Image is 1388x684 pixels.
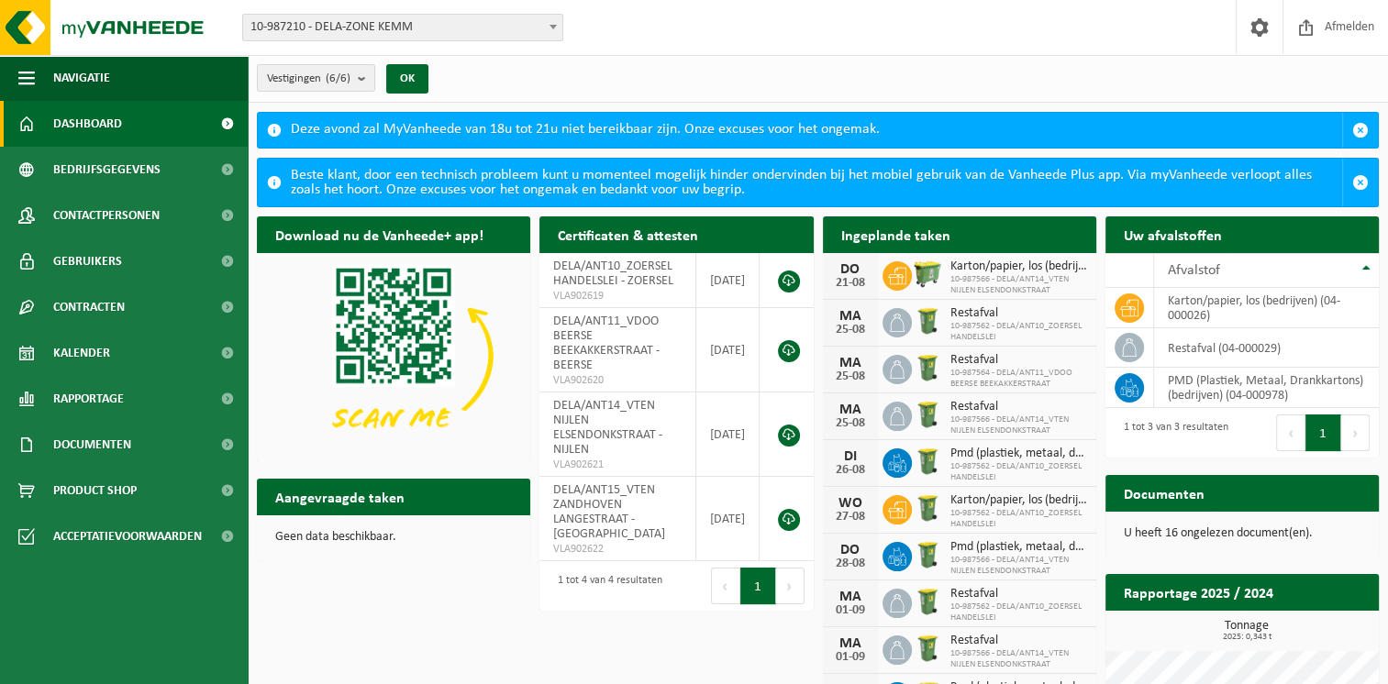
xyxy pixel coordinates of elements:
[53,193,160,238] span: Contactpersonen
[832,651,869,664] div: 01-09
[553,458,681,472] span: VLA902621
[912,352,943,383] img: WB-0240-HPE-GN-50
[257,216,502,252] h2: Download nu de Vanheede+ app!
[950,447,1087,461] span: Pmd (plastiek, metaal, drankkartons) (bedrijven)
[1154,368,1379,408] td: PMD (Plastiek, Metaal, Drankkartons) (bedrijven) (04-000978)
[1105,574,1292,610] h2: Rapportage 2025 / 2024
[326,72,350,84] count: (6/6)
[553,399,662,457] span: DELA/ANT14_VTEN NIJLEN ELSENDONKSTRAAT - NIJLEN
[1105,216,1240,252] h2: Uw afvalstoffen
[950,368,1087,390] span: 10-987564 - DELA/ANT11_VDOO BEERSE BEEKAKKERSTRAAT
[832,277,869,290] div: 21-08
[257,64,375,92] button: Vestigingen(6/6)
[53,101,122,147] span: Dashboard
[950,634,1087,648] span: Restafval
[553,542,681,557] span: VLA902622
[950,461,1087,483] span: 10-987562 - DELA/ANT10_ZOERSEL HANDELSLEI
[832,370,869,383] div: 25-08
[950,274,1087,296] span: 10-987566 - DELA/ANT14_VTEN NIJLEN ELSENDONKSTRAAT
[950,306,1087,321] span: Restafval
[832,496,869,511] div: WO
[257,253,530,458] img: Download de VHEPlus App
[53,422,131,468] span: Documenten
[776,568,805,604] button: Next
[711,568,740,604] button: Previous
[912,446,943,477] img: WB-0240-HPE-GN-50
[832,324,869,336] div: 25-08
[950,555,1087,577] span: 10-987566 - DELA/ANT14_VTEN NIJLEN ELSENDONKSTRAAT
[267,65,350,93] span: Vestigingen
[696,253,760,308] td: [DATE]
[832,604,869,617] div: 01-09
[1305,414,1341,451] button: 1
[912,633,943,664] img: WB-0240-HPE-GN-50
[950,648,1087,670] span: 10-987566 - DELA/ANT14_VTEN NIJLEN ELSENDONKSTRAAT
[53,468,137,513] span: Product Shop
[832,417,869,430] div: 25-08
[549,566,662,606] div: 1 tot 4 van 4 resultaten
[912,492,943,524] img: WB-0240-HPE-GN-50
[740,568,776,604] button: 1
[912,399,943,430] img: WB-0240-HPE-GN-50
[950,400,1087,414] span: Restafval
[53,55,110,101] span: Navigatie
[291,113,1342,148] div: Deze avond zal MyVanheede van 18u tot 21u niet bereikbaar zijn. Onze excuses voor het ongemak.
[950,259,1087,274] span: Karton/papier, los (bedrijven)
[553,483,665,541] span: DELA/ANT15_VTEN ZANDHOVEN LANGESTRAAT - [GEOGRAPHIC_DATA]
[832,590,869,604] div: MA
[53,376,124,422] span: Rapportage
[1105,475,1223,511] h2: Documenten
[53,513,202,559] span: Acceptatievoorwaarden
[696,392,760,477] td: [DATE]
[950,321,1087,343] span: 10-987562 - DELA/ANT10_ZOERSEL HANDELSLEI
[832,309,869,324] div: MA
[696,477,760,561] td: [DATE]
[950,587,1087,601] span: Restafval
[832,464,869,477] div: 26-08
[242,14,563,41] span: 10-987210 - DELA-ZONE KEMM
[1154,288,1379,328] td: karton/papier, los (bedrijven) (04-000026)
[950,540,1087,555] span: Pmd (plastiek, metaal, drankkartons) (bedrijven)
[386,64,428,94] button: OK
[1242,610,1377,646] a: Bekijk rapportage
[1341,414,1370,451] button: Next
[539,216,716,252] h2: Certificaten & attesten
[243,15,562,40] span: 10-987210 - DELA-ZONE KEMM
[275,531,512,544] p: Geen data beschikbaar.
[832,262,869,277] div: DO
[53,147,161,193] span: Bedrijfsgegevens
[1168,263,1220,278] span: Afvalstof
[832,636,869,651] div: MA
[1115,620,1379,642] h3: Tonnage
[53,238,122,284] span: Gebruikers
[912,259,943,290] img: WB-0660-HPE-GN-50
[1124,527,1360,540] p: U heeft 16 ongelezen document(en).
[832,449,869,464] div: DI
[832,557,869,570] div: 28-08
[832,356,869,370] div: MA
[832,403,869,417] div: MA
[257,479,423,514] h2: Aangevraagde taken
[696,308,760,392] td: [DATE]
[553,259,673,288] span: DELA/ANT10_ZOERSEL HANDELSLEI - ZOERSEL
[832,543,869,557] div: DO
[912,539,943,570] img: WB-0240-HPE-GN-50
[950,414,1087,436] span: 10-987566 - DELA/ANT14_VTEN NIJLEN ELSENDONKSTRAAT
[1115,633,1379,642] span: 2025: 0,343 t
[53,284,125,330] span: Contracten
[553,373,681,388] span: VLA902620
[950,601,1087,623] span: 10-987562 - DELA/ANT10_ZOERSEL HANDELSLEI
[912,305,943,336] img: WB-0240-HPE-GN-50
[291,159,1342,206] div: Beste klant, door een technisch probleem kunt u momenteel mogelijk hinder ondervinden bij het mob...
[1154,328,1379,368] td: restafval (04-000029)
[53,330,110,376] span: Kalender
[1276,414,1305,451] button: Previous
[553,289,681,303] span: VLA902619
[950,493,1087,508] span: Karton/papier, los (bedrijven)
[832,511,869,524] div: 27-08
[912,586,943,617] img: WB-0240-HPE-GN-50
[950,508,1087,530] span: 10-987562 - DELA/ANT10_ZOERSEL HANDELSLEI
[1115,413,1228,453] div: 1 tot 3 van 3 resultaten
[950,353,1087,368] span: Restafval
[553,314,660,372] span: DELA/ANT11_VDOO BEERSE BEEKAKKERSTRAAT - BEERSE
